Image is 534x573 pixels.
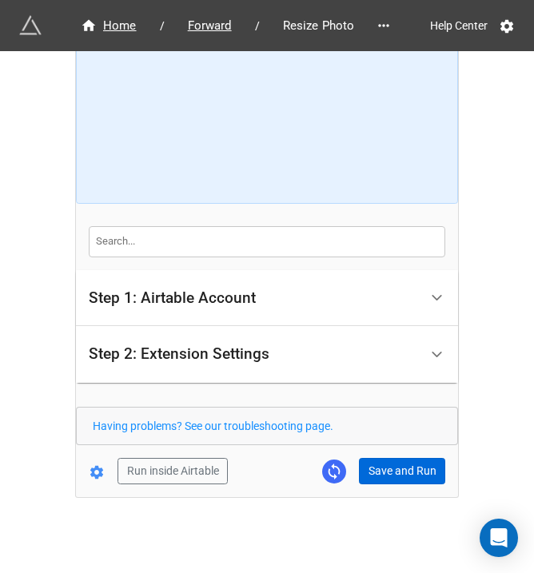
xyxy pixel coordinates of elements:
[93,420,333,432] a: Having problems? See our troubleshooting page.
[160,18,165,34] li: /
[64,16,371,35] nav: breadcrumb
[118,458,228,485] button: Run inside Airtable
[419,11,499,40] a: Help Center
[91,6,444,190] iframe: How to Resize Images on Airtable in Bulk!
[81,17,137,35] div: Home
[359,458,445,485] button: Save and Run
[178,17,241,35] span: Forward
[171,16,249,35] a: Forward
[19,14,42,37] img: miniextensions-icon.73ae0678.png
[76,270,458,327] div: Step 1: Airtable Account
[76,326,458,383] div: Step 2: Extension Settings
[89,290,256,306] div: Step 1: Airtable Account
[89,226,445,257] input: Search...
[64,16,153,35] a: Home
[89,346,269,362] div: Step 2: Extension Settings
[255,18,260,34] li: /
[273,17,365,35] span: Resize Photo
[480,519,518,557] div: Open Intercom Messenger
